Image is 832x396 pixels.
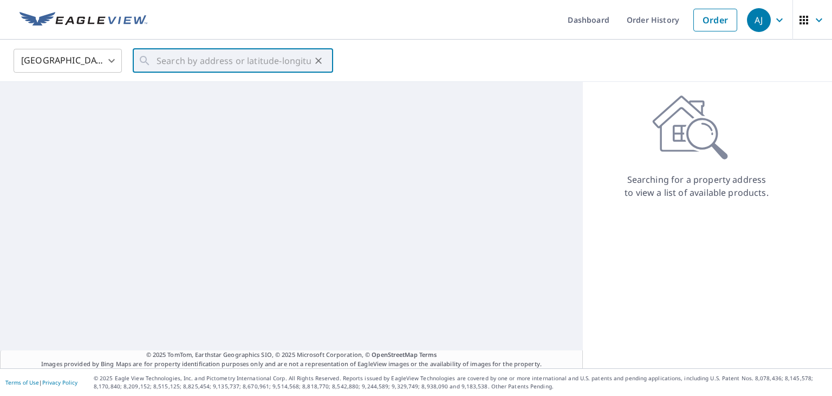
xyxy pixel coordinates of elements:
[94,374,827,391] p: © 2025 Eagle View Technologies, Inc. and Pictometry International Corp. All Rights Reserved. Repo...
[693,9,737,31] a: Order
[5,379,39,386] a: Terms of Use
[157,46,311,76] input: Search by address or latitude-longitude
[372,350,417,359] a: OpenStreetMap
[146,350,437,360] span: © 2025 TomTom, Earthstar Geographics SIO, © 2025 Microsoft Corporation, ©
[14,46,122,76] div: [GEOGRAPHIC_DATA]
[5,379,77,386] p: |
[747,8,771,32] div: AJ
[624,173,769,199] p: Searching for a property address to view a list of available products.
[42,379,77,386] a: Privacy Policy
[419,350,437,359] a: Terms
[311,53,326,68] button: Clear
[19,12,147,28] img: EV Logo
